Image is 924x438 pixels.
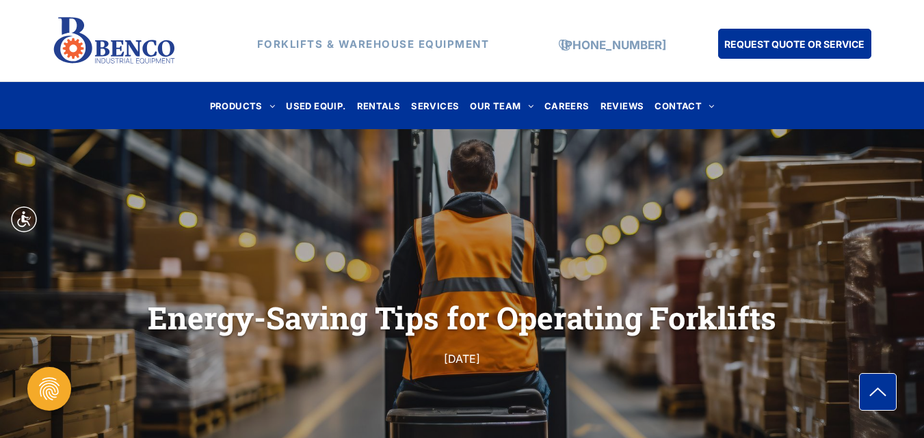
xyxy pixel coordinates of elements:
a: CAREERS [539,96,595,115]
span: REQUEST QUOTE OR SERVICE [724,31,864,57]
a: [PHONE_NUMBER] [561,38,666,52]
div: [DATE] [208,349,717,368]
a: USED EQUIP. [280,96,351,115]
strong: FORKLIFTS & WAREHOUSE EQUIPMENT [257,38,490,51]
h1: Energy-Saving Tips for Operating Forklifts [86,296,839,339]
a: SERVICES [406,96,464,115]
a: RENTALS [352,96,406,115]
a: REVIEWS [595,96,650,115]
a: CONTACT [649,96,720,115]
a: REQUEST QUOTE OR SERVICE [718,29,871,59]
a: PRODUCTS [204,96,281,115]
a: OUR TEAM [464,96,539,115]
